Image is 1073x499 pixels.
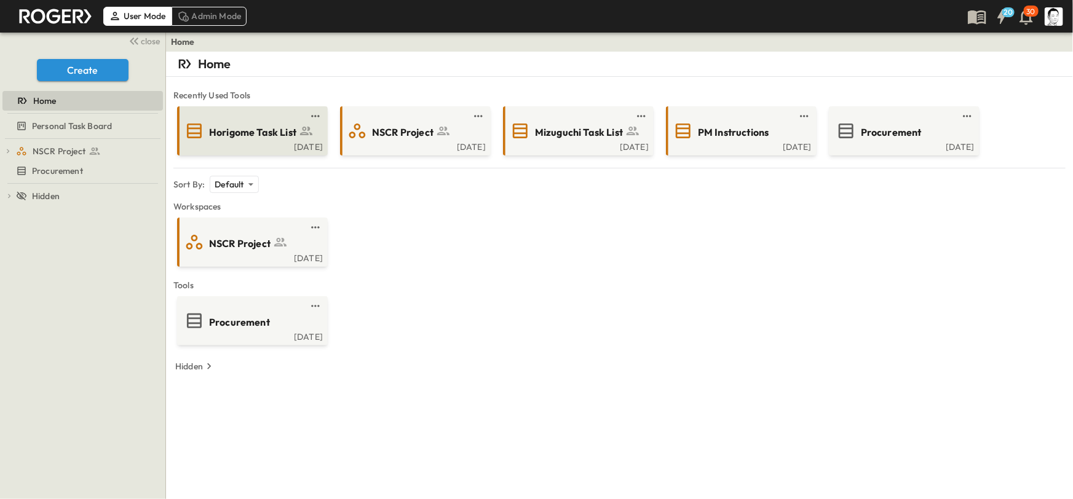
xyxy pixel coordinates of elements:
span: NSCR Project [372,125,434,139]
button: test [960,109,975,124]
a: Horigome Task List [180,121,323,141]
button: test [471,109,486,124]
a: PM Instructions [668,121,812,141]
div: NSCR Projecttest [2,141,163,161]
span: Procurement [861,125,922,139]
span: close [141,35,160,47]
span: NSCR Project [33,145,85,157]
button: Create [37,59,129,81]
span: Workspaces [173,200,1066,213]
p: Home [198,55,231,73]
a: NSCR Project [16,143,160,160]
a: [DATE] [180,252,323,262]
a: Procurement [2,162,160,179]
a: [DATE] [505,141,649,151]
button: close [124,32,163,49]
span: Mizuguchi Task List [535,125,623,139]
a: [DATE] [668,141,812,151]
button: test [308,220,323,235]
a: NSCR Project [342,121,486,141]
a: Personal Task Board [2,117,160,135]
span: Hidden [32,190,60,202]
span: Personal Task Board [32,120,112,132]
p: Hidden [175,360,203,372]
div: Admin Mode [172,7,247,25]
p: 30 [1027,7,1035,17]
a: Home [2,92,160,109]
a: Procurement [180,311,323,331]
nav: breadcrumbs [171,36,202,48]
button: test [308,299,323,313]
a: [DATE] [180,331,323,340]
span: Procurement [209,315,270,329]
div: Default [210,176,258,193]
span: Recently Used Tools [173,89,1066,101]
span: Horigome Task List [209,125,296,139]
a: [DATE] [180,141,323,151]
button: 20 [989,6,1014,28]
div: Personal Task Boardtest [2,116,163,136]
span: Home [33,95,57,107]
span: NSCR Project [209,237,271,251]
span: Tools [173,279,1066,291]
button: test [634,109,649,124]
a: [DATE] [342,141,486,151]
button: test [797,109,812,124]
div: User Mode [103,7,172,25]
h6: 20 [1004,7,1013,17]
span: PM Instructions [698,125,769,139]
span: Procurement [32,165,83,177]
a: Procurement [831,121,975,141]
button: test [308,109,323,124]
p: Default [215,178,244,191]
a: Mizuguchi Task List [505,121,649,141]
p: Sort By: [173,178,205,191]
a: Home [171,36,195,48]
a: [DATE] [831,141,975,151]
a: NSCR Project [180,232,323,252]
button: Hidden [170,358,220,375]
img: Profile Picture [1045,7,1063,26]
div: Procurementtest [2,161,163,181]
